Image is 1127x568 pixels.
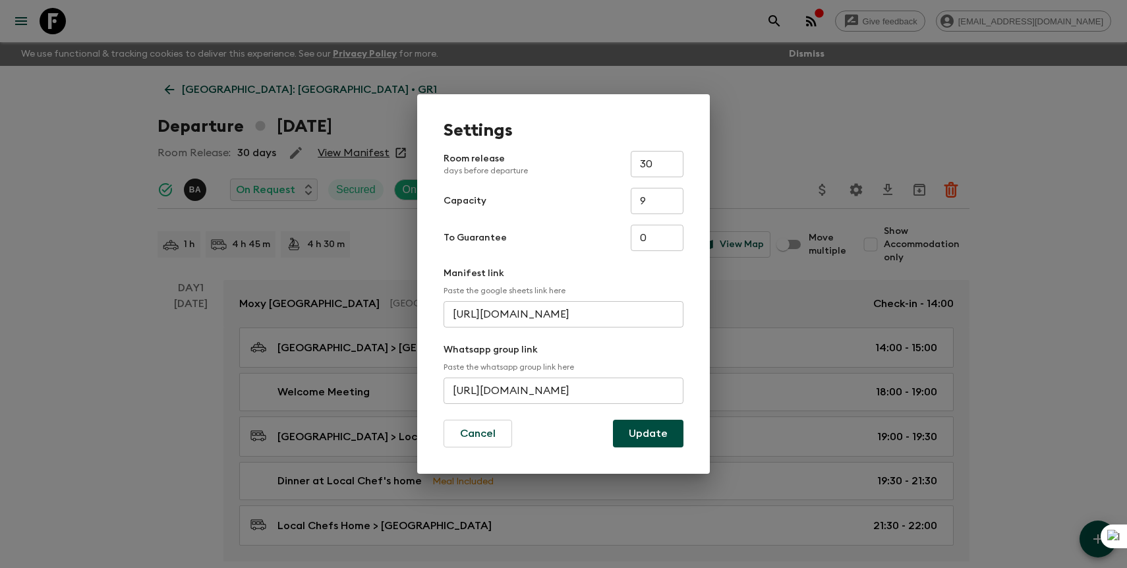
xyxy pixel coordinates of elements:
p: To Guarantee [444,231,507,244]
input: e.g. https://chat.whatsapp.com/... [444,378,683,404]
input: e.g. https://docs.google.com/spreadsheets/d/1P7Zz9v8J0vXy1Q/edit#gid=0 [444,301,683,327]
h1: Settings [444,121,683,140]
input: e.g. 30 [631,151,683,177]
button: Cancel [444,420,512,447]
p: days before departure [444,165,528,176]
p: Capacity [444,194,486,208]
button: Update [613,420,683,447]
input: e.g. 14 [631,188,683,214]
p: Whatsapp group link [444,343,683,356]
p: Room release [444,152,528,176]
p: Paste the whatsapp group link here [444,362,683,372]
p: Paste the google sheets link here [444,285,683,296]
p: Manifest link [444,267,683,280]
input: e.g. 4 [631,225,683,251]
